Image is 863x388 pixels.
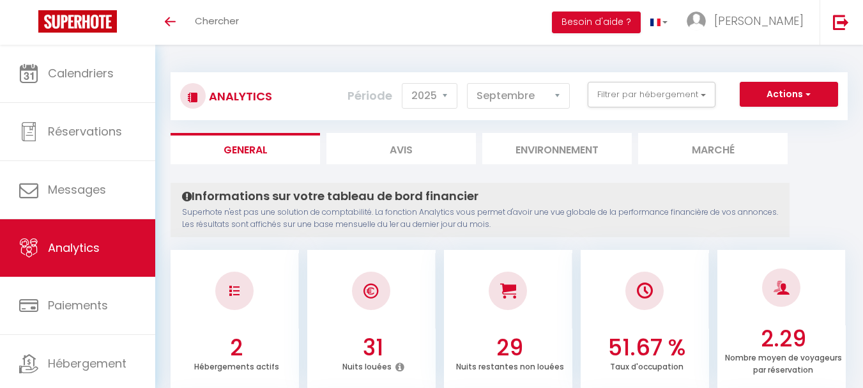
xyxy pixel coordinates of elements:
[48,182,106,198] span: Messages
[552,12,641,33] button: Besoin d'aide ?
[740,82,838,107] button: Actions
[48,355,126,371] span: Hébergement
[48,65,114,81] span: Calendriers
[182,206,778,231] p: Superhote n'est pas une solution de comptabilité. La fonction Analytics vous permet d'avoir une v...
[48,123,122,139] span: Réservations
[347,82,392,110] label: Période
[177,334,296,361] h3: 2
[638,133,788,164] li: Marché
[687,12,706,31] img: ...
[48,240,100,256] span: Analytics
[450,334,569,361] h3: 29
[456,359,564,372] p: Nuits restantes non louées
[482,133,632,164] li: Environnement
[587,334,706,361] h3: 51.67 %
[833,14,849,30] img: logout
[725,350,842,375] p: Nombre moyen de voyageurs par réservation
[588,82,715,107] button: Filtrer par hébergement
[171,133,320,164] li: General
[194,359,279,372] p: Hébergements actifs
[229,286,240,296] img: NO IMAGE
[206,82,272,111] h3: Analytics
[182,189,778,203] h4: Informations sur votre tableau de bord financier
[714,13,804,29] span: [PERSON_NAME]
[38,10,117,33] img: Super Booking
[314,334,432,361] h3: 31
[610,359,684,372] p: Taux d'occupation
[342,359,392,372] p: Nuits louées
[326,133,476,164] li: Avis
[195,14,239,27] span: Chercher
[724,325,843,352] h3: 2.29
[48,297,108,313] span: Paiements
